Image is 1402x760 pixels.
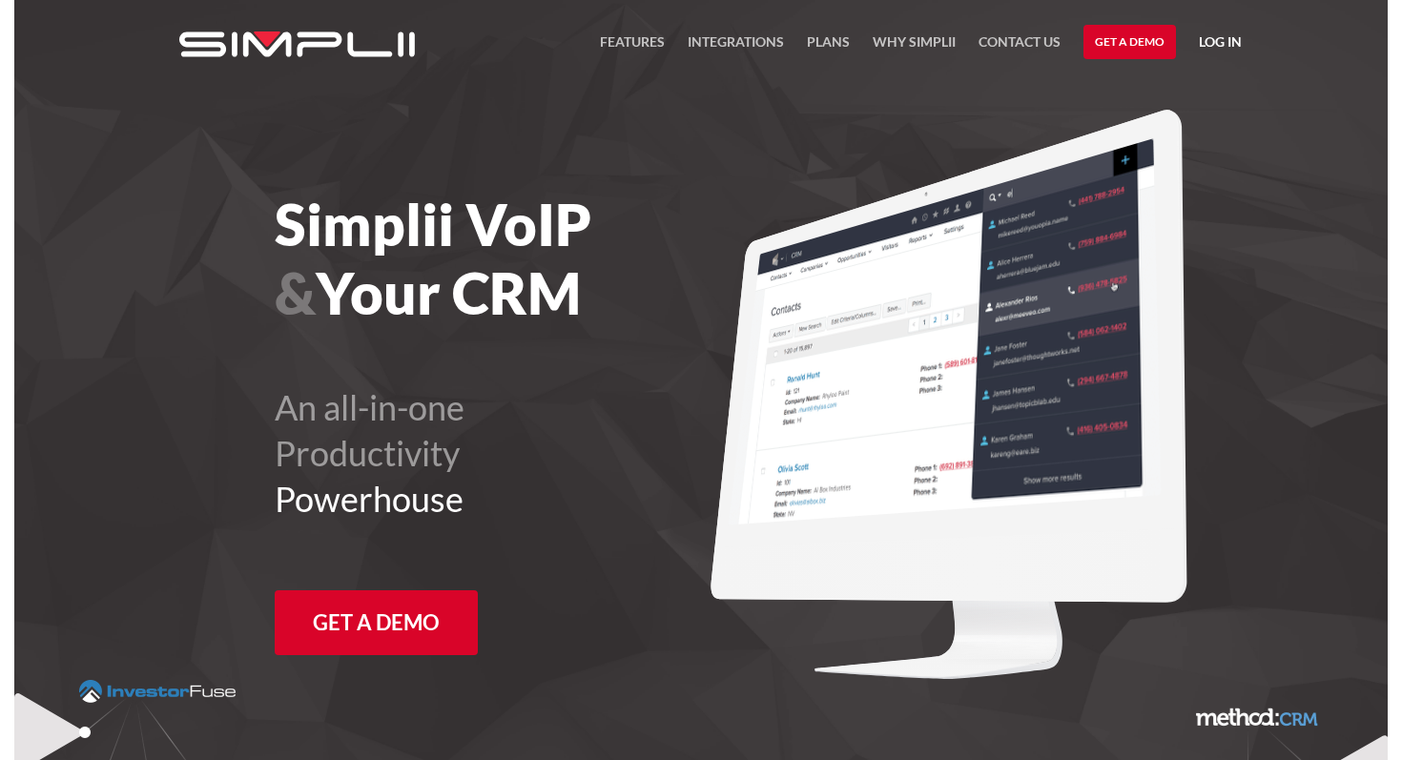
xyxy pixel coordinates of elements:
[600,31,665,65] a: FEATURES
[688,31,784,65] a: Integrations
[275,384,806,522] h2: An all-in-one Productivity
[275,590,478,655] a: Get a Demo
[179,31,415,57] img: Simplii
[979,31,1061,65] a: Contact US
[1083,25,1176,59] a: Get a Demo
[275,478,464,520] span: Powerhouse
[275,190,806,327] h1: Simplii VoIP Your CRM
[275,258,316,327] span: &
[807,31,850,65] a: Plans
[873,31,956,65] a: Why Simplii
[1199,31,1242,59] a: Log in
